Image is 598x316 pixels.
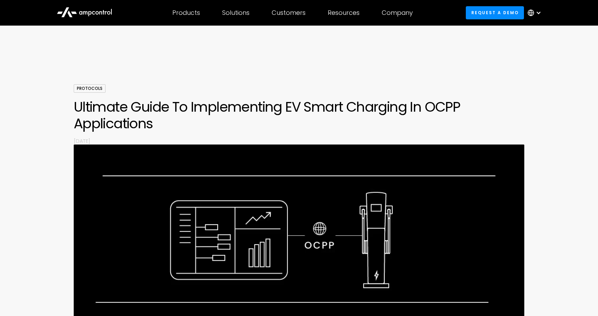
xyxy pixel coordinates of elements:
div: Products [172,9,200,17]
div: Company [382,9,413,17]
div: Solutions [222,9,250,17]
a: Request a demo [466,6,524,19]
div: Customers [272,9,306,17]
h1: Ultimate Guide To Implementing EV Smart Charging In OCPP Applications [74,99,524,132]
div: Resources [328,9,360,17]
div: Protocols [74,84,106,93]
p: [DATE] [74,137,524,145]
